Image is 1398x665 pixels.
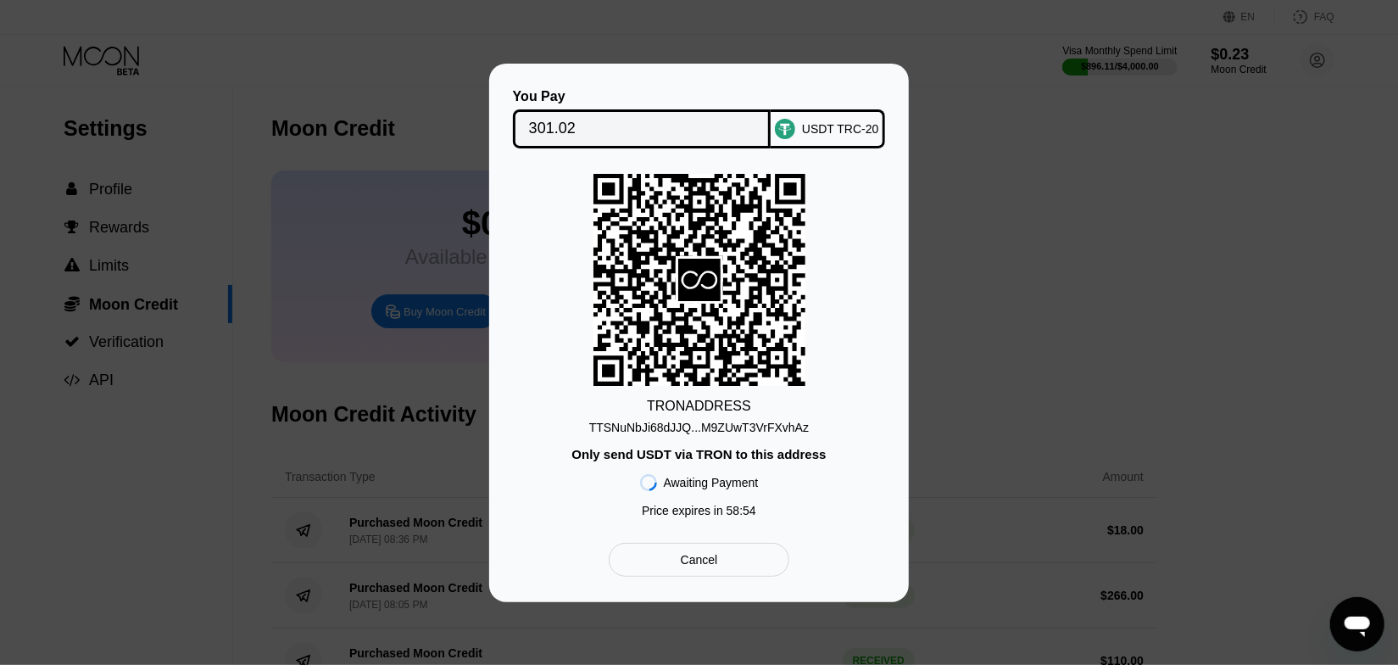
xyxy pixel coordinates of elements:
[681,552,718,567] div: Cancel
[1330,597,1384,651] iframe: Button to launch messaging window
[647,399,751,414] div: TRON ADDRESS
[642,504,756,517] div: Price expires in
[664,476,759,489] div: Awaiting Payment
[589,414,809,434] div: TTSNuNbJi68dJJQ...M9ZUwT3VrFXvhAz
[589,421,809,434] div: TTSNuNbJi68dJJQ...M9ZUwT3VrFXvhAz
[727,504,756,517] span: 58 : 54
[571,447,826,461] div: Only send USDT via TRON to this address
[515,89,883,148] div: You PayUSDT TRC-20
[609,543,789,577] div: Cancel
[513,89,771,104] div: You Pay
[802,122,879,136] div: USDT TRC-20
